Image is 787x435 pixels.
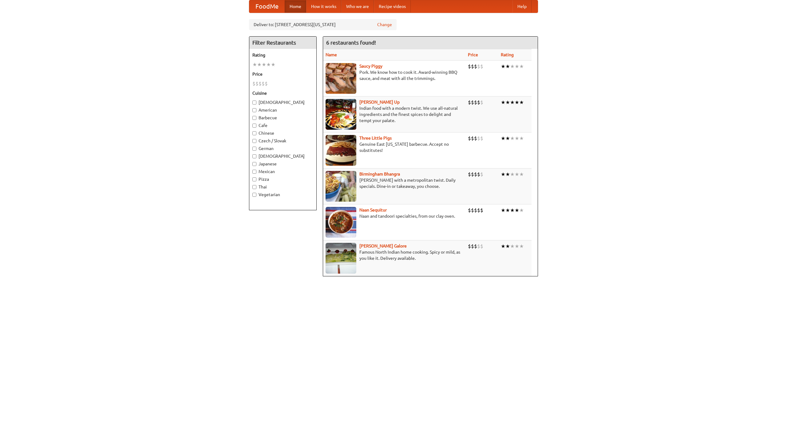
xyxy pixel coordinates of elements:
[515,207,519,214] li: ★
[515,99,519,106] li: ★
[326,135,356,166] img: littlepigs.jpg
[468,243,471,250] li: $
[306,0,341,13] a: How it works
[249,37,316,49] h4: Filter Restaurants
[515,63,519,70] li: ★
[326,69,463,81] p: Pork. We know how to cook it. Award-winning BBQ sauce, and meat with all the trimmings.
[474,99,477,106] li: $
[359,136,392,140] a: Three Little Pigs
[257,61,262,68] li: ★
[468,171,471,178] li: $
[326,213,463,219] p: Naan and tandoori specialties, from our clay oven.
[510,135,515,142] li: ★
[468,52,478,57] a: Price
[480,63,483,70] li: $
[477,207,480,214] li: $
[512,0,532,13] a: Help
[468,207,471,214] li: $
[471,207,474,214] li: $
[252,168,313,175] label: Mexican
[249,0,285,13] a: FoodMe
[505,99,510,106] li: ★
[252,115,313,121] label: Barbecue
[477,135,480,142] li: $
[252,153,313,159] label: [DEMOGRAPHIC_DATA]
[505,135,510,142] li: ★
[252,176,313,182] label: Pizza
[474,171,477,178] li: $
[501,99,505,106] li: ★
[252,99,313,105] label: [DEMOGRAPHIC_DATA]
[326,207,356,238] img: naansequitur.jpg
[252,80,255,87] li: $
[252,107,313,113] label: American
[359,172,400,176] b: Birmingham Bhangra
[252,122,313,129] label: Cafe
[501,207,505,214] li: ★
[249,19,397,30] div: Deliver to: [STREET_ADDRESS][US_STATE]
[252,131,256,135] input: Chinese
[510,243,515,250] li: ★
[515,171,519,178] li: ★
[480,243,483,250] li: $
[471,243,474,250] li: $
[519,207,524,214] li: ★
[480,135,483,142] li: $
[501,243,505,250] li: ★
[341,0,374,13] a: Who we are
[359,100,400,105] b: [PERSON_NAME] Up
[519,135,524,142] li: ★
[252,139,256,143] input: Czech / Slovak
[252,193,256,197] input: Vegetarian
[515,135,519,142] li: ★
[252,101,256,105] input: [DEMOGRAPHIC_DATA]
[266,61,271,68] li: ★
[471,171,474,178] li: $
[326,40,376,45] ng-pluralize: 6 restaurants found!
[252,90,313,96] h5: Cuisine
[468,99,471,106] li: $
[501,171,505,178] li: ★
[480,99,483,106] li: $
[474,135,477,142] li: $
[326,141,463,153] p: Genuine East [US_STATE] barbecue. Accept no substitutes!
[501,135,505,142] li: ★
[326,99,356,130] img: curryup.jpg
[505,207,510,214] li: ★
[510,63,515,70] li: ★
[505,171,510,178] li: ★
[255,80,259,87] li: $
[252,52,313,58] h5: Rating
[285,0,306,13] a: Home
[265,80,268,87] li: $
[359,243,407,248] a: [PERSON_NAME] Galore
[519,243,524,250] li: ★
[505,63,510,70] li: ★
[326,105,463,124] p: Indian food with a modern twist. We use all-natural ingredients and the finest spices to delight ...
[515,243,519,250] li: ★
[471,99,474,106] li: $
[377,22,392,28] a: Change
[326,243,356,274] img: currygalore.jpg
[477,99,480,106] li: $
[359,208,387,212] a: Naan Sequitur
[505,243,510,250] li: ★
[252,71,313,77] h5: Price
[474,63,477,70] li: $
[468,135,471,142] li: $
[326,171,356,202] img: bhangra.jpg
[477,243,480,250] li: $
[252,61,257,68] li: ★
[252,154,256,158] input: [DEMOGRAPHIC_DATA]
[519,99,524,106] li: ★
[252,124,256,128] input: Cafe
[474,207,477,214] li: $
[252,108,256,112] input: American
[474,243,477,250] li: $
[262,61,266,68] li: ★
[252,185,256,189] input: Thai
[252,192,313,198] label: Vegetarian
[252,177,256,181] input: Pizza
